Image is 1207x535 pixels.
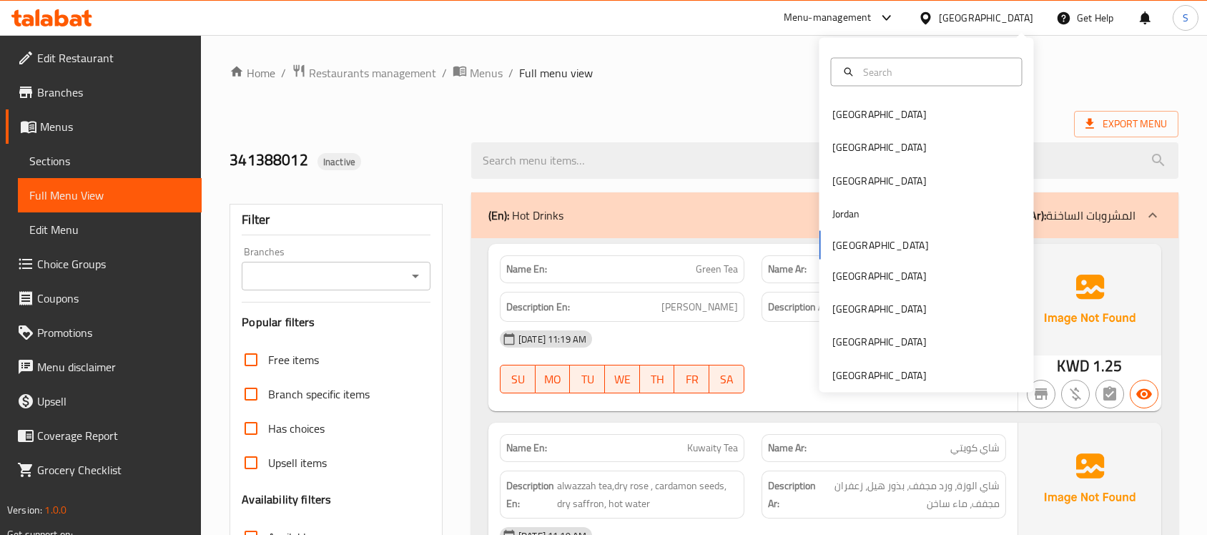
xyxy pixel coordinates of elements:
[784,9,872,26] div: Menu-management
[242,205,430,235] div: Filter
[832,107,927,122] div: [GEOGRAPHIC_DATA]
[6,350,202,384] a: Menu disclaimer
[500,365,536,393] button: SU
[640,365,675,393] button: TH
[281,64,286,82] li: /
[832,334,927,350] div: [GEOGRAPHIC_DATA]
[488,207,563,224] p: Hot Drinks
[18,178,202,212] a: Full Menu View
[1061,380,1090,408] button: Purchased item
[832,206,860,222] div: Jordan
[768,262,807,277] strong: Name Ar:
[768,441,807,456] strong: Name Ar:
[1095,380,1124,408] button: Not has choices
[6,281,202,315] a: Coupons
[317,155,361,169] span: Inactive
[857,64,1013,79] input: Search
[6,75,202,109] a: Branches
[6,453,202,487] a: Grocery Checklist
[292,64,436,82] a: Restaurants management
[1027,380,1055,408] button: Not branch specific item
[950,441,1000,456] span: شاي كويتي
[37,49,190,67] span: Edit Restaurant
[506,369,530,390] span: SU
[268,420,325,437] span: Has choices
[541,369,565,390] span: MO
[242,491,331,508] h3: Availability filters
[40,118,190,135] span: Menus
[471,192,1178,238] div: (En): Hot Drinks(Ar):المشروبات الساخنة
[37,461,190,478] span: Grocery Checklist
[6,247,202,281] a: Choice Groups
[405,266,425,286] button: Open
[44,501,66,519] span: 1.0.0
[268,386,370,403] span: Branch specific items
[832,267,927,283] div: [GEOGRAPHIC_DATA]
[661,298,738,316] span: ahmad tea
[680,369,704,390] span: FR
[37,255,190,273] span: Choice Groups
[37,324,190,341] span: Promotions
[576,369,599,390] span: TU
[1130,380,1158,408] button: Available
[832,367,927,383] div: [GEOGRAPHIC_DATA]
[513,333,592,346] span: [DATE] 11:19 AM
[939,10,1033,26] div: [GEOGRAPHIC_DATA]
[506,441,547,456] strong: Name En:
[6,418,202,453] a: Coverage Report
[1093,352,1123,380] span: 1.25
[646,369,669,390] span: TH
[442,64,447,82] li: /
[453,64,503,82] a: Menus
[7,501,42,519] span: Version:
[768,477,816,512] strong: Description Ar:
[687,441,738,456] span: Kuwaity Tea
[709,365,744,393] button: SA
[29,221,190,238] span: Edit Menu
[488,205,509,226] b: (En):
[29,152,190,170] span: Sections
[37,84,190,101] span: Branches
[6,384,202,418] a: Upsell
[6,315,202,350] a: Promotions
[696,262,738,277] span: Green Tea
[18,144,202,178] a: Sections
[1085,115,1167,133] span: Export Menu
[29,187,190,204] span: Full Menu View
[1027,205,1046,226] b: (Ar):
[230,149,454,171] h2: 341388012
[37,427,190,444] span: Coverage Report
[471,142,1178,179] input: search
[508,64,513,82] li: /
[37,290,190,307] span: Coupons
[506,262,547,277] strong: Name En:
[536,365,571,393] button: MO
[37,358,190,376] span: Menu disclaimer
[674,365,709,393] button: FR
[1018,244,1161,355] img: Ae5nvW7+0k+MAAAAAElFTkSuQmCC
[519,64,593,82] span: Full menu view
[6,109,202,144] a: Menus
[570,365,605,393] button: TU
[1057,352,1089,380] span: KWD
[832,172,927,188] div: [GEOGRAPHIC_DATA]
[6,41,202,75] a: Edit Restaurant
[268,454,327,471] span: Upsell items
[230,64,1178,82] nav: breadcrumb
[819,477,1000,512] span: شاي الوزة، ورد مجفف، بذور هيل، زعفران مجفف، ماء ساخن
[18,212,202,247] a: Edit Menu
[1018,423,1161,534] img: Ae5nvW7+0k+MAAAAAElFTkSuQmCC
[230,64,275,82] a: Home
[470,64,503,82] span: Menus
[605,365,640,393] button: WE
[1183,10,1188,26] span: S
[611,369,634,390] span: WE
[832,301,927,317] div: [GEOGRAPHIC_DATA]
[506,477,554,512] strong: Description En:
[832,139,927,155] div: [GEOGRAPHIC_DATA]
[1074,111,1178,137] span: Export Menu
[715,369,739,390] span: SA
[37,393,190,410] span: Upsell
[268,351,319,368] span: Free items
[768,298,829,316] strong: Description Ar:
